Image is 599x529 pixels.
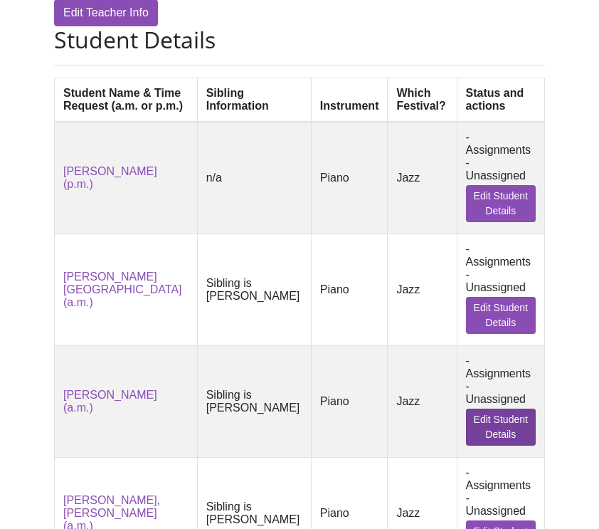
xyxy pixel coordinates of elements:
[54,26,545,53] h2: Student Details
[311,122,388,234] td: Piano
[197,234,311,345] td: Sibling is [PERSON_NAME]
[466,409,536,446] a: Edit Student Details
[457,122,545,234] td: - Assignments - Unassigned
[388,122,457,234] td: Jazz
[466,297,536,334] a: Edit Student Details
[457,345,545,457] td: - Assignments - Unassigned
[388,78,457,122] th: Which Festival?
[63,271,182,308] a: [PERSON_NAME][GEOGRAPHIC_DATA] (a.m.)
[311,345,388,457] td: Piano
[63,165,157,190] a: [PERSON_NAME] (p.m.)
[457,234,545,345] td: - Assignments - Unassigned
[457,78,545,122] th: Status and actions
[311,78,388,122] th: Instrument
[388,345,457,457] td: Jazz
[197,122,311,234] td: n/a
[466,185,536,222] a: Edit Student Details
[388,234,457,345] td: Jazz
[197,78,311,122] th: Sibling Information
[197,345,311,457] td: Sibling is [PERSON_NAME]
[55,78,198,122] th: Student Name & Time Request (a.m. or p.m.)
[311,234,388,345] td: Piano
[63,389,157,414] a: [PERSON_NAME] (a.m.)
